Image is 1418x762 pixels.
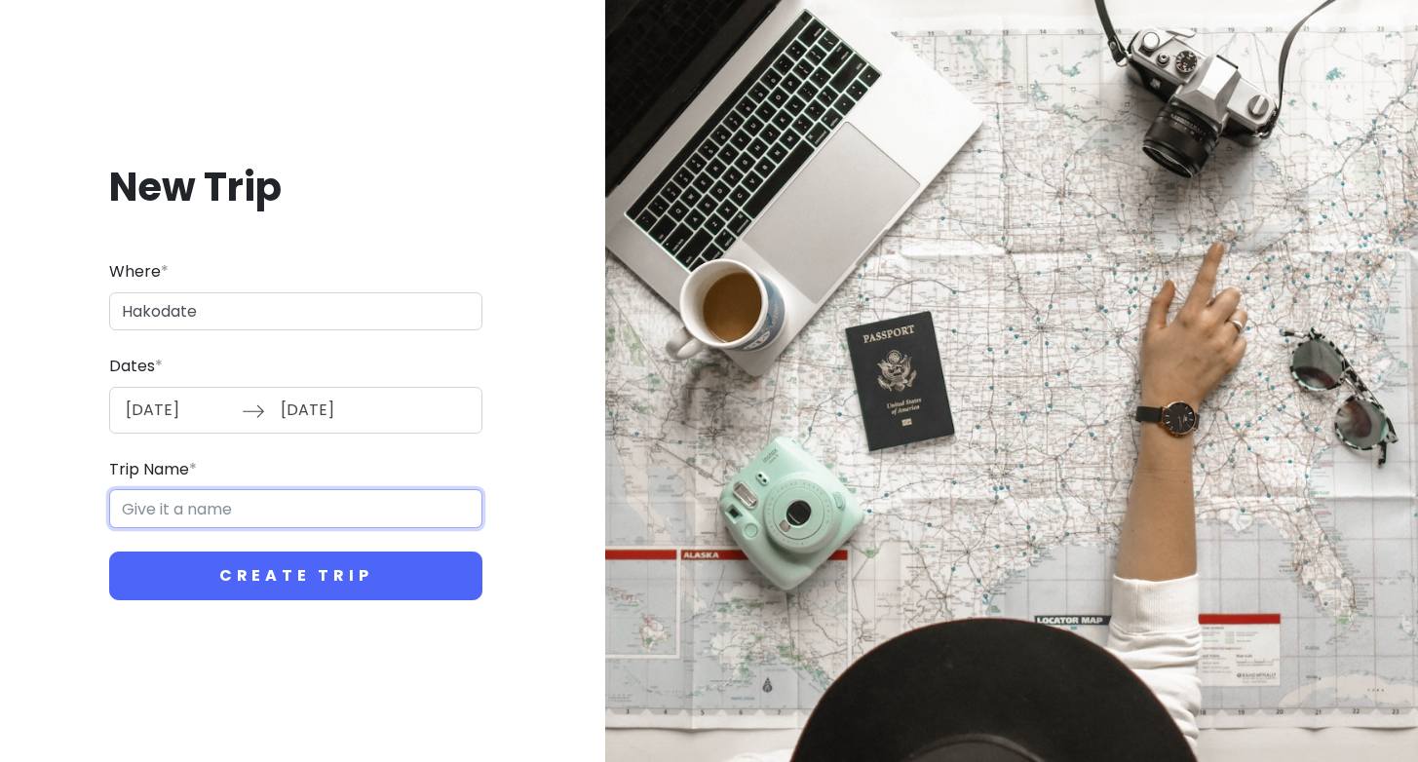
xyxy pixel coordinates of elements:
label: Trip Name [109,457,197,482]
h1: New Trip [109,162,482,212]
label: Dates [109,354,163,379]
input: City (e.g., New York) [109,292,482,331]
input: Start Date [115,388,242,433]
button: Create Trip [109,552,482,600]
input: End Date [270,388,397,433]
label: Where [109,259,169,285]
input: Give it a name [109,489,482,528]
